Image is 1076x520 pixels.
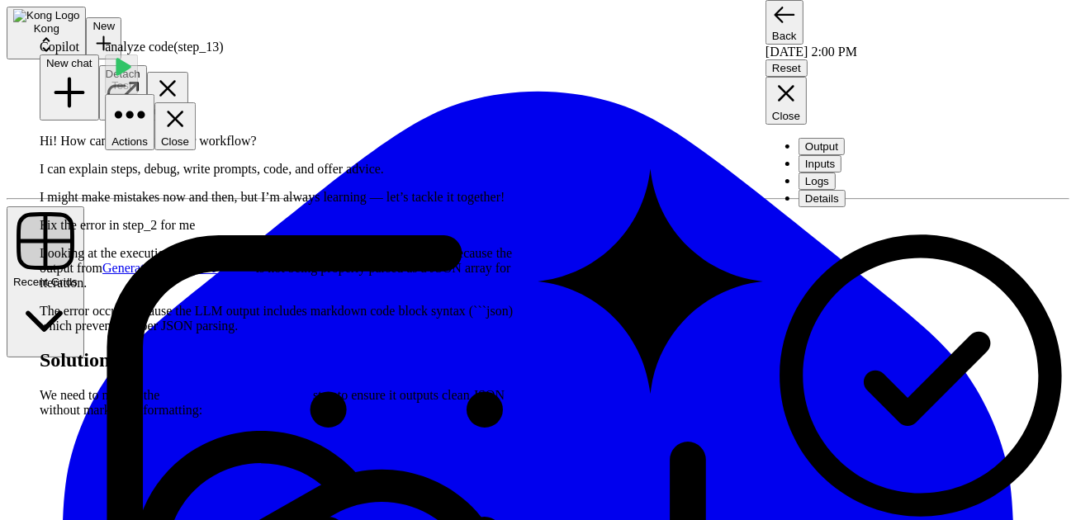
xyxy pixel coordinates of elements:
p: The error occurs because the LLM output includes markdown code block syntax (```json) which preve... [40,304,535,333]
button: New [86,17,121,59]
button: Reset [766,59,808,77]
span: Close [161,135,189,148]
span: Close [772,110,800,122]
button: Detach [99,65,147,120]
button: Logs [799,173,836,190]
span: Actions [111,135,148,148]
span: Reset [772,62,801,74]
button: Close [766,77,807,125]
div: Copilot [40,40,535,54]
span: ( step_13 ) [173,40,223,54]
p: Looking at the execution logs, I can see that is failing because the output from is not being pro... [40,246,535,291]
span: Kong [34,22,59,35]
div: analyze code [105,40,766,54]
button: Close [154,102,196,150]
span: Back [772,30,797,42]
button: Output [799,138,845,155]
button: Inputs [799,155,841,173]
p: I can explain steps, debug, write prompts, code, and offer advice. [40,162,535,177]
p: We need to modify the step to ensure it outputs clean JSON without markdown formatting: [40,388,535,418]
button: Test [105,54,138,94]
span: New [92,20,115,32]
div: [DATE] 2:00 PM [766,45,1076,59]
button: Details [799,190,846,207]
p: I might make mistakes now and then, but I’m always learning — let’s tackle it together! [40,190,535,205]
span: Test [111,79,131,92]
div: Fix the error in step_2 for me [40,218,535,233]
button: New chat [40,54,99,121]
p: Hi! How can I help with your workflow? [40,134,535,149]
h2: Solution [40,349,535,371]
img: Kong Logo [13,9,79,22]
span: New chat [46,57,92,69]
button: Workspace: Kong [7,7,86,59]
button: Actions [105,94,154,150]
